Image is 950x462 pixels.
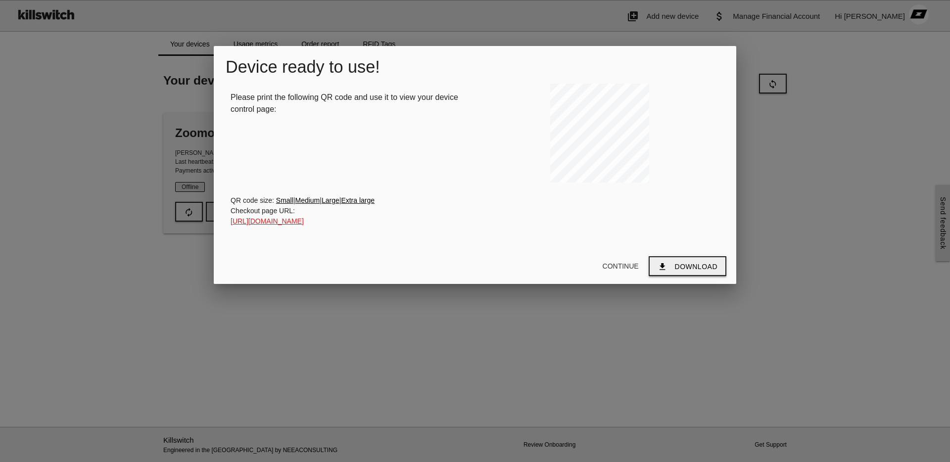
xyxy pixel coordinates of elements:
[595,257,647,275] button: Continue
[276,196,293,204] a: Small
[226,58,724,77] h4: Device ready to use!
[658,257,667,276] i: download
[341,196,375,204] a: Extra large
[231,196,274,204] span: QR code size:
[231,207,295,215] span: Checkout page URL:
[322,196,339,204] a: Large
[231,195,719,206] div: | | |
[231,217,304,225] a: [URL][DOMAIN_NAME]
[649,256,726,276] button: Downloaddownload
[295,196,320,204] a: Medium
[675,263,717,271] span: Download
[231,92,470,115] p: Please print the following QR code and use it to view your device control page:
